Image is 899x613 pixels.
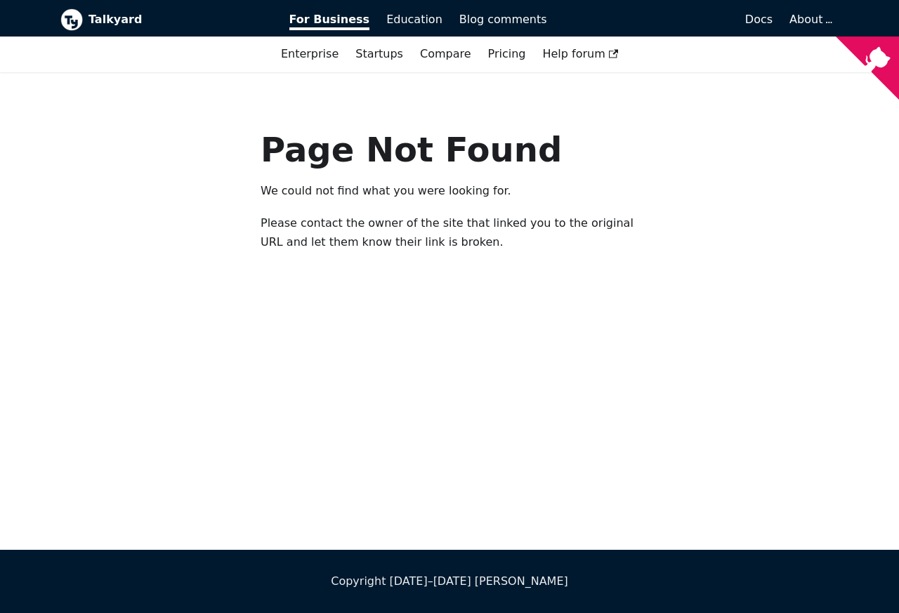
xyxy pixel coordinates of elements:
[534,42,626,66] a: Help forum
[451,8,556,32] a: Blog comments
[281,8,379,32] a: For Business
[261,128,638,171] h1: Page Not Found
[273,42,347,66] a: Enterprise
[542,47,618,60] span: Help forum
[60,8,83,31] img: Talkyard logo
[386,13,442,26] span: Education
[261,214,638,251] p: Please contact the owner of the site that linked you to the original URL and let them know their ...
[289,13,370,30] span: For Business
[556,8,782,32] a: Docs
[347,42,412,66] a: Startups
[789,13,830,26] a: About
[261,182,638,200] p: We could not find what you were looking for.
[420,47,471,60] a: Compare
[60,8,270,31] a: Talkyard logoTalkyard
[745,13,773,26] span: Docs
[378,8,451,32] a: Education
[480,42,534,66] a: Pricing
[459,13,547,26] span: Blog comments
[60,572,839,591] div: Copyright [DATE]–[DATE] [PERSON_NAME]
[88,11,270,29] b: Talkyard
